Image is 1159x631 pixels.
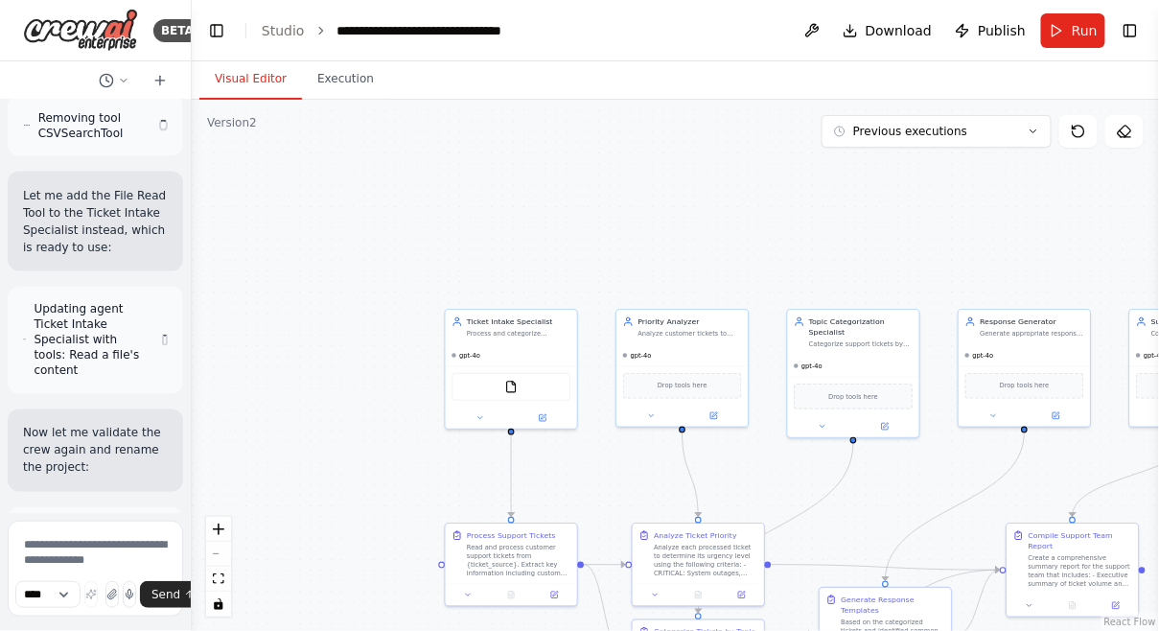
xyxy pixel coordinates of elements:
[445,523,578,607] div: Process Support TicketsRead and process customer support tickets from {ticket_source}. Extract ke...
[467,316,570,327] div: Ticket Intake Specialist
[84,581,98,608] button: Improve this prompt
[801,362,823,370] span: gpt-4o
[91,69,137,92] button: Switch to previous chat
[1029,554,1132,589] div: Create a comprehensive summary report for the support team that includes: - Executive summary of ...
[123,581,136,608] button: Click to speak your automation idea
[654,530,737,541] div: Analyze Ticket Priority
[677,432,704,517] g: Edge from 58f9dbe8-60bf-40ce-ab53-c56aaa006eee to 8c5d25ce-1b23-4b16-a688-cc8bc45e8f20
[512,411,572,424] button: Open in side panel
[693,443,859,613] g: Edge from 1e3c67e8-03b1-4c8b-b8c8-904eb7a823f7 to 80147204-e896-4acd-86a0-17aae459779d
[866,21,933,40] span: Download
[978,21,1026,40] span: Publish
[638,329,742,338] div: Analyze customer tickets to determine urgency levels (Critical, High, Medium, Low) based on busin...
[206,592,231,617] button: toggle interactivity
[1072,21,1098,40] span: Run
[23,425,168,477] p: Now let me validate the crew again and rename the project:
[206,567,231,592] button: fit view
[505,381,518,393] img: FileReadTool
[880,432,1030,581] g: Edge from 3f9bc3a4-8781-4f0d-826c-6d0313649dce to 34b4f838-1d39-47a8-b700-363c2e39db90
[829,391,879,402] span: Drop tools here
[459,351,480,360] span: gpt-4o
[631,351,652,360] span: gpt-4o
[467,329,570,338] div: Process and categorize incoming customer support tickets by reading ticket data, extracting key i...
[23,9,138,52] img: Logo
[105,581,119,608] button: Upload files
[151,587,180,602] span: Send
[822,115,1052,148] button: Previous executions
[1104,617,1156,627] a: React Flow attribution
[1041,13,1105,48] button: Run
[981,316,1084,327] div: Response Generator
[787,309,920,438] div: Topic Categorization SpecialistCategorize support tickets by topic (Billing, Technical Issues, Ac...
[445,309,578,430] div: Ticket Intake SpecialistProcess and categorize incoming customer support tickets by reading ticke...
[809,316,913,338] div: Topic Categorization Specialist
[1098,599,1134,612] button: Open in side panel
[206,517,231,617] div: React Flow controls
[1117,17,1144,44] button: Show right sidebar
[467,530,556,541] div: Process Support Tickets
[638,316,742,327] div: Priority Analyzer
[38,110,148,141] span: Removing tool CSVSearchTool
[658,381,707,391] span: Drop tools here
[973,351,994,360] span: gpt-4o
[207,115,257,130] div: Version 2
[842,595,945,616] div: Generate Response Templates
[536,589,572,601] button: Open in side panel
[981,329,1084,338] div: Generate appropriate response templates and suggested solutions for frequently asked questions an...
[1050,599,1095,612] button: No output available
[199,59,302,100] button: Visual Editor
[203,17,230,44] button: Hide left sidebar
[467,543,570,577] div: Read and process customer support tickets from {ticket_source}. Extract key information including...
[676,589,721,601] button: No output available
[506,434,517,517] g: Edge from bbc2d921-083a-4578-bb12-d580ec5e6e5b to 365abec2-ada1-4c1f-bc9b-89f263a2fea2
[145,69,175,92] button: Start a new chat
[153,19,201,42] div: BETA
[1000,381,1050,391] span: Drop tools here
[34,302,150,379] span: Updating agent Ticket Intake Specialist with tools: Read a file's content
[771,559,1000,575] g: Edge from 8c5d25ce-1b23-4b16-a688-cc8bc45e8f20 to b5d27659-014c-489b-a7d7-e05490531637
[958,309,1091,428] div: Response GeneratorGenerate appropriate response templates and suggested solutions for frequently ...
[262,23,305,38] a: Studio
[835,13,940,48] button: Download
[1029,530,1132,551] div: Compile Support Team Report
[947,13,1033,48] button: Publish
[853,124,967,139] span: Previous executions
[23,187,168,256] p: Let me add the File Read Tool to the Ticket Intake Specialist instead, which is ready to use:
[1006,523,1139,618] div: Compile Support Team ReportCreate a comprehensive summary report for the support team that includ...
[489,589,534,601] button: No output available
[206,542,231,567] button: zoom out
[632,523,765,607] div: Analyze Ticket PriorityAnalyze each processed ticket to determine its urgency level using the fol...
[140,581,207,608] button: Send
[654,543,757,577] div: Analyze each processed ticket to determine its urgency level using the following criteria: - CRIT...
[584,559,626,570] g: Edge from 365abec2-ada1-4c1f-bc9b-89f263a2fea2 to 8c5d25ce-1b23-4b16-a688-cc8bc45e8f20
[262,21,553,40] nav: breadcrumb
[723,589,759,601] button: Open in side panel
[206,517,231,542] button: zoom in
[684,409,744,422] button: Open in side panel
[615,309,749,428] div: Priority AnalyzerAnalyze customer tickets to determine urgency levels (Critical, High, Medium, Lo...
[854,420,915,432] button: Open in side panel
[809,339,913,348] div: Categorize support tickets by topic (Billing, Technical Issues, Account Management, Product Featu...
[1026,409,1086,422] button: Open in side panel
[302,59,389,100] button: Execution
